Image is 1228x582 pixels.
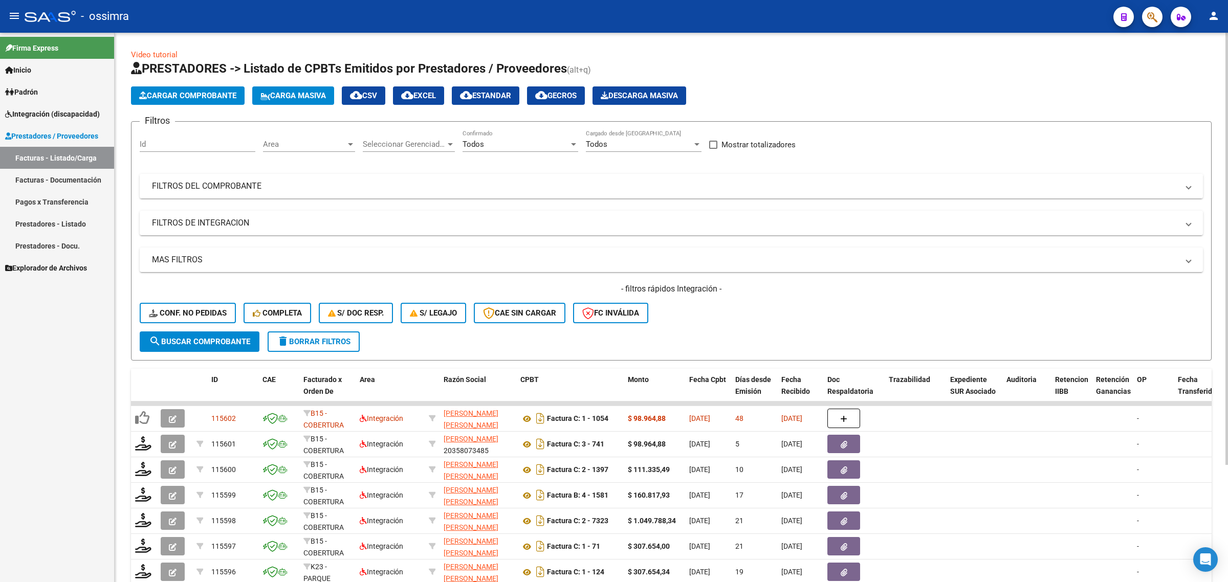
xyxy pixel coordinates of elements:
[1137,542,1139,550] span: -
[1133,369,1174,414] datatable-header-cell: OP
[520,375,539,384] span: CPBT
[1178,375,1216,395] span: Fecha Transferido
[946,369,1002,414] datatable-header-cell: Expediente SUR Asociado
[5,130,98,142] span: Prestadores / Proveedores
[444,486,498,506] span: [PERSON_NAME] [PERSON_NAME]
[777,369,823,414] datatable-header-cell: Fecha Recibido
[547,415,608,423] strong: Factura C: 1 - 1054
[827,375,873,395] span: Doc Respaldatoria
[628,465,670,474] strong: $ 111.335,49
[152,181,1178,192] mat-panel-title: FILTROS DEL COMPROBANTE
[547,440,604,449] strong: Factura C: 3 - 741
[440,369,516,414] datatable-header-cell: Razón Social
[735,542,743,550] span: 21
[1137,440,1139,448] span: -
[303,486,350,518] span: B15 - COBERTURA DE SALUD S.A.
[444,484,512,506] div: 20295861003
[593,86,686,105] button: Descarga Masiva
[8,10,20,22] mat-icon: menu
[689,375,726,384] span: Fecha Cpbt
[152,254,1178,265] mat-panel-title: MAS FILTROS
[393,86,444,105] button: EXCEL
[721,139,796,151] span: Mostrar totalizadores
[303,435,350,466] span: B15 - COBERTURA DE SALUD S.A.
[689,568,710,576] span: [DATE]
[735,440,739,448] span: 5
[735,568,743,576] span: 19
[252,86,334,105] button: Carga Masiva
[401,89,413,101] mat-icon: cloud_download
[1055,375,1088,395] span: Retencion IIBB
[547,466,608,474] strong: Factura C: 2 - 1397
[689,542,710,550] span: [DATE]
[444,511,498,531] span: [PERSON_NAME] [PERSON_NAME]
[534,487,547,503] i: Descargar documento
[1002,369,1051,414] datatable-header-cell: Auditoria
[303,409,350,441] span: B15 - COBERTURA DE SALUD S.A.
[1193,547,1218,572] div: Open Intercom Messenger
[444,408,512,429] div: 27328882189
[81,5,129,28] span: - ossimra
[735,375,771,395] span: Días desde Emisión
[444,459,512,480] div: 27317330141
[534,410,547,427] i: Descargar documento
[360,491,403,499] span: Integración
[781,375,810,395] span: Fecha Recibido
[474,303,565,323] button: CAE SIN CARGAR
[350,89,362,101] mat-icon: cloud_download
[1137,375,1147,384] span: OP
[5,64,31,76] span: Inicio
[547,491,608,500] strong: Factura B: 4 - 1581
[950,375,996,395] span: Expediente SUR Asociado
[401,303,466,323] button: S/ legajo
[628,542,670,550] strong: $ 307.654,00
[460,91,511,100] span: Estandar
[1137,465,1139,474] span: -
[628,491,670,499] strong: $ 160.817,93
[444,460,498,480] span: [PERSON_NAME] [PERSON_NAME]
[1096,375,1131,395] span: Retención Ganancias
[689,414,710,422] span: [DATE]
[444,433,512,455] div: 20358073485
[211,440,236,448] span: 115601
[211,491,236,499] span: 115599
[781,440,802,448] span: [DATE]
[1137,491,1139,499] span: -
[547,568,604,576] strong: Factura C: 1 - 124
[1051,369,1092,414] datatable-header-cell: Retencion IIBB
[1208,10,1220,22] mat-icon: person
[444,375,486,384] span: Razón Social
[628,517,676,525] strong: $ 1.049.788,34
[567,65,591,75] span: (alt+q)
[1092,369,1133,414] datatable-header-cell: Retención Ganancias
[483,308,556,318] span: CAE SIN CARGAR
[547,543,600,551] strong: Factura C: 1 - 71
[140,174,1203,198] mat-expansion-panel-header: FILTROS DEL COMPROBANTE
[534,436,547,452] i: Descargar documento
[444,409,498,429] span: [PERSON_NAME] [PERSON_NAME]
[1137,568,1139,576] span: -
[360,517,403,525] span: Integración
[534,538,547,554] i: Descargar documento
[460,89,472,101] mat-icon: cloud_download
[628,375,649,384] span: Monto
[735,491,743,499] span: 17
[211,542,236,550] span: 115597
[401,91,436,100] span: EXCEL
[277,337,350,346] span: Borrar Filtros
[131,50,178,59] a: Video tutorial
[5,86,38,98] span: Padrón
[582,308,639,318] span: FC Inválida
[624,369,685,414] datatable-header-cell: Monto
[299,369,356,414] datatable-header-cell: Facturado x Orden De
[152,217,1178,229] mat-panel-title: FILTROS DE INTEGRACION
[360,440,403,448] span: Integración
[149,337,250,346] span: Buscar Comprobante
[781,491,802,499] span: [DATE]
[140,283,1203,295] h4: - filtros rápidos Integración -
[444,535,512,557] div: 23335430794
[140,331,259,352] button: Buscar Comprobante
[689,440,710,448] span: [DATE]
[131,86,245,105] button: Cargar Comprobante
[781,465,802,474] span: [DATE]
